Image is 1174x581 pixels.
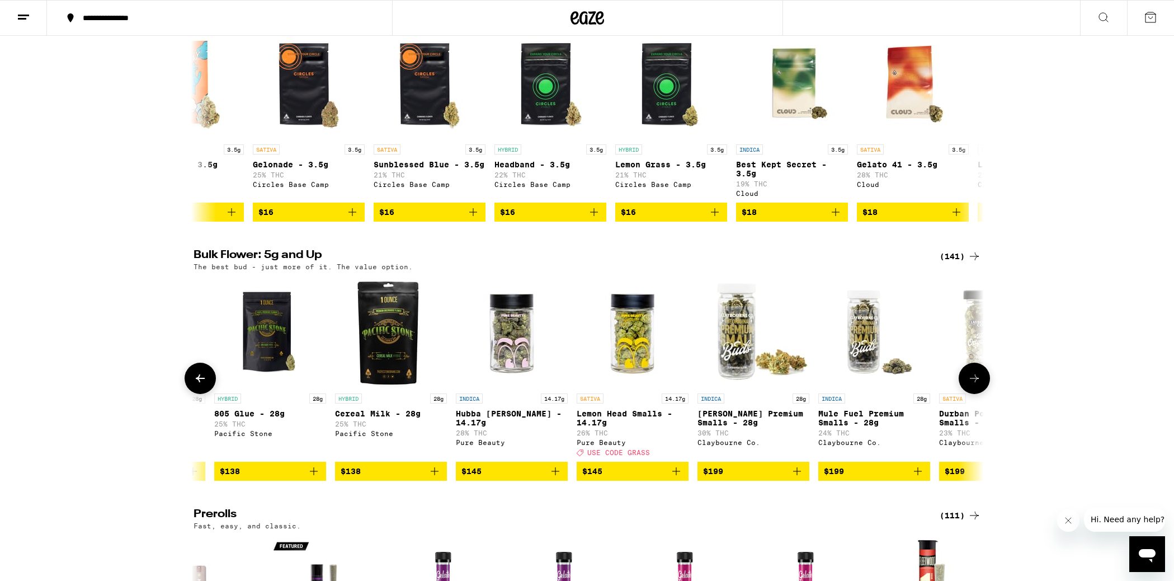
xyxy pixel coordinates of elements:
a: Open page for Cereal Milk - 28g from Pacific Stone [335,276,447,462]
p: SATIVA [939,393,966,404]
img: Cloud - Lush Mint - 3.5g [978,27,1090,139]
p: Durban Poison Premium Smalls - 28g [939,409,1051,427]
div: Pacific Stone [214,430,326,437]
div: (111) [940,509,981,522]
iframe: Close message [1057,509,1079,532]
p: INDICA [818,393,845,404]
img: Pure Beauty - Hubba Bubba Smalls - 14.17g [456,276,568,388]
button: Add to bag [456,462,568,481]
button: Add to bag [978,203,1090,222]
span: $18 [983,208,998,217]
p: Sunblessed Blue - 3.5g [374,160,485,169]
p: SATIVA [577,393,603,404]
p: Lush Mint - 3.5g [978,160,1090,169]
p: 3.5g [828,144,848,154]
button: Add to bag [577,462,689,481]
p: Mule Fuel Premium Smalls - 28g [818,409,930,427]
span: $138 [220,467,240,476]
img: Pacific Stone - Cereal Milk - 28g [335,276,447,388]
p: 3.5g [345,144,365,154]
img: Cloud - Best Kept Secret - 3.5g [736,27,848,139]
span: $138 [341,467,361,476]
button: Add to bag [818,462,930,481]
button: Add to bag [335,462,447,481]
img: Pacific Stone - 805 Glue - 28g [214,276,326,388]
button: Add to bag [736,203,848,222]
a: Open page for Mule Fuel Premium Smalls - 28g from Claybourne Co. [818,276,930,462]
img: Pure Beauty - Lemon Head Smalls - 14.17g [577,276,689,388]
p: 14.17g [662,393,689,404]
p: 28% THC [456,429,568,437]
p: Hubba [PERSON_NAME] - 14.17g [456,409,568,427]
p: Gelato 41 - 3.5g [857,160,969,169]
p: INDICA [697,393,724,404]
button: Add to bag [615,203,727,222]
p: 28g [188,393,205,404]
p: HYBRID [335,393,362,404]
img: Claybourne Co. - Mule Fuel Premium Smalls - 28g [818,276,930,388]
p: 24% THC [818,429,930,437]
span: $16 [379,208,394,217]
p: The best bud - just more of it. The value option. [194,263,413,270]
img: Circles Base Camp - Gelonade - 3.5g [253,27,365,139]
p: INDICA [456,393,483,404]
a: (141) [940,250,981,263]
p: 23% THC [939,429,1051,437]
a: Open page for 805 Glue - 28g from Pacific Stone [214,276,326,462]
a: Open page for Lemon Grass - 3.5g from Circles Base Camp [615,27,727,203]
button: Add to bag [214,462,326,481]
a: Open page for Lemon Head Smalls - 14.17g from Pure Beauty [577,276,689,462]
span: $199 [703,467,723,476]
p: 25% THC [253,171,365,179]
img: Circles Base Camp - Sunblessed Blue - 3.5g [374,27,485,139]
img: Cloud - Gelato 41 - 3.5g [857,27,969,139]
p: 3.5g [707,144,727,154]
p: Cereal Milk - 28g [335,409,447,418]
p: SATIVA [253,144,280,154]
img: Circles Base Camp - Lemon Grass - 3.5g [615,27,727,139]
p: 22% THC [494,171,606,179]
iframe: Button to launch messaging window [1129,536,1165,572]
p: 19% THC [736,180,848,188]
p: Night Fuel - 3.5g [132,160,244,169]
p: 3.5g [224,144,244,154]
div: Claybourne Co. [939,439,1051,446]
p: HYBRID [494,144,521,154]
h2: Prerolls [194,509,926,522]
p: 805 Glue - 28g [214,409,326,418]
span: $199 [824,467,844,476]
p: 21% THC [132,171,244,179]
div: Pacific Stone [335,430,447,437]
p: 3.5g [949,144,969,154]
span: $18 [862,208,878,217]
button: Add to bag [253,203,365,222]
iframe: Message from company [1084,507,1165,532]
p: Lemon Grass - 3.5g [615,160,727,169]
p: 21% THC [374,171,485,179]
div: Pure Beauty [456,439,568,446]
p: 3.5g [465,144,485,154]
div: Pure Beauty [577,439,689,446]
span: $16 [258,208,274,217]
div: Anarchy [132,181,244,188]
button: Add to bag [132,203,244,222]
p: HYBRID [214,393,241,404]
button: Add to bag [494,203,606,222]
img: Claybourne Co. - King Louis Premium Smalls - 28g [697,276,809,388]
p: 26% THC [577,429,689,437]
span: $199 [945,467,965,476]
p: 28g [793,393,809,404]
p: INDICA [736,144,763,154]
div: Cloud [736,190,848,197]
span: $18 [742,208,757,217]
p: Gelonade - 3.5g [253,160,365,169]
p: 21% THC [615,171,727,179]
p: 3.5g [586,144,606,154]
p: HYBRID [615,144,642,154]
p: 30% THC [697,429,809,437]
button: Add to bag [939,462,1051,481]
div: Circles Base Camp [615,181,727,188]
p: [PERSON_NAME] Premium Smalls - 28g [697,409,809,427]
div: Circles Base Camp [253,181,365,188]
